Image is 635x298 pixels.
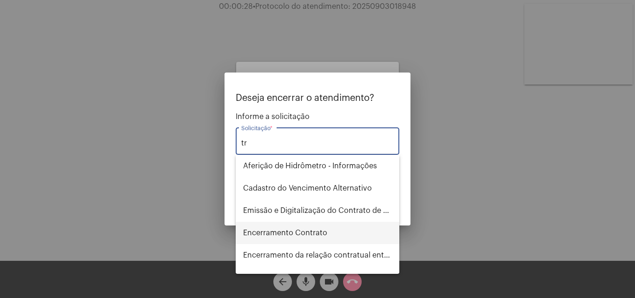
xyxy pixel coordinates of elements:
[243,244,392,266] span: Encerramento da relação contratual entre [PERSON_NAME] e o USUÁRIO
[243,266,392,289] span: Informações - Contraditório / Defesa de infração
[243,155,392,177] span: Aferição de Hidrômetro - Informações
[236,113,399,121] span: Informe a solicitação
[241,139,394,147] input: Buscar solicitação
[243,199,392,222] span: Emissão e Digitalização do Contrato de Adesão
[243,222,392,244] span: Encerramento Contrato
[236,93,399,103] p: Deseja encerrar o atendimento?
[243,177,392,199] span: Cadastro do Vencimento Alternativo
